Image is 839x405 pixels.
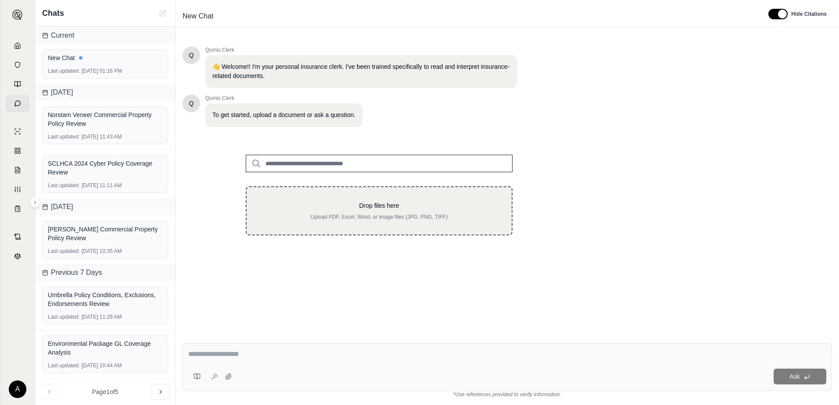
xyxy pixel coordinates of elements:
span: Last updated: [48,133,80,140]
a: Coverage Table [6,200,29,217]
span: Last updated: [48,67,80,75]
p: Drop files here [261,201,498,210]
a: Single Policy [6,123,29,140]
a: Contract Analysis [6,228,29,245]
a: Claim Coverage [6,161,29,179]
div: Umbrella Policy Conditions, Exclusions, Endorsements Review [48,291,162,308]
button: Expand sidebar [30,197,40,208]
div: [DATE] 11:11 AM [48,182,162,189]
span: Ask [789,373,800,380]
div: Edit Title [179,9,758,23]
button: New Chat [158,8,168,18]
a: Chat [6,95,29,112]
span: Last updated: [48,182,80,189]
a: Custom Report [6,181,29,198]
a: Home [6,37,29,54]
div: [DATE] 11:28 AM [48,313,162,320]
span: Last updated: [48,248,80,255]
p: Upload PDF, Excel, Word, or image files (JPG, PNG, TIFF) [261,213,498,220]
div: SCLHCA 2024 Cyber Policy Coverage Review [48,159,162,177]
div: Norstam Veneer Commercial Property Policy Review [48,110,162,128]
div: [DATE] 10:44 AM [48,362,162,369]
span: Qumis Clerk [205,95,362,102]
span: Chats [42,7,64,19]
span: Hello [189,51,194,60]
span: Hide Citations [791,11,827,18]
div: [DATE] [35,84,175,101]
a: Legal Search Engine [6,247,29,265]
div: Environmental Package GL Coverage Analysis [48,339,162,357]
div: New Chat [48,53,162,62]
p: 👋 Welcome!! I'm your personal insurance clerk. I've been trained specifically to read and interpr... [212,62,510,81]
div: [PERSON_NAME] Commercial Property Policy Review [48,225,162,242]
span: Last updated: [48,313,80,320]
div: [DATE] 01:16 PM [48,67,162,75]
p: To get started, upload a document or ask a question. [212,110,355,120]
div: [DATE] 11:43 AM [48,133,162,140]
img: Expand sidebar [12,10,23,20]
div: Current [35,27,175,44]
span: Hello [189,99,194,108]
div: [DATE] 10:35 AM [48,248,162,255]
span: Qumis Clerk [205,46,517,53]
a: Prompt Library [6,75,29,93]
div: [DATE] [35,198,175,216]
a: Documents Vault [6,56,29,74]
span: Last updated: [48,362,80,369]
button: Expand sidebar [9,6,26,24]
span: New Chat [179,9,217,23]
span: Page 1 of 5 [92,387,118,396]
div: A [9,380,26,398]
a: Policy Comparisons [6,142,29,160]
div: *Use references provided to verify information. [183,391,832,398]
button: Ask [774,369,826,384]
div: Previous 7 Days [35,264,175,281]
